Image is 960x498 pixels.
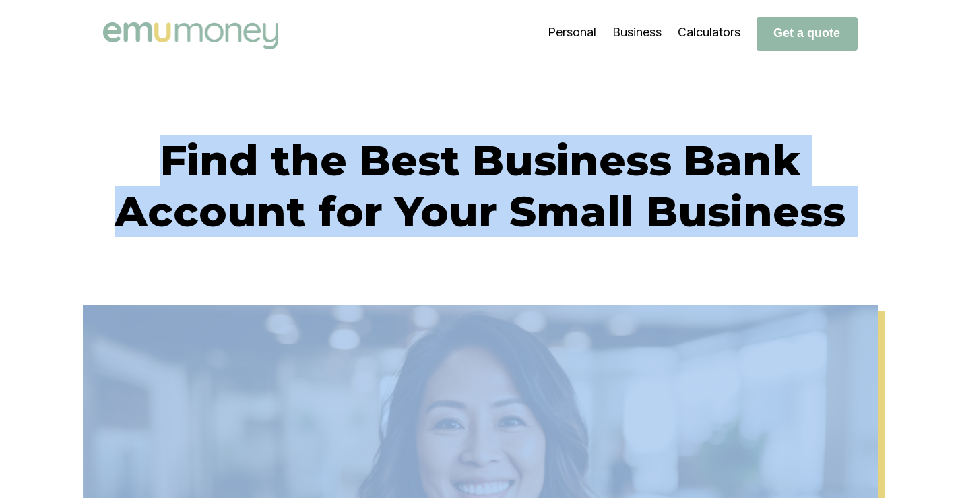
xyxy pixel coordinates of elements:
[103,22,278,49] img: Emu Money logo
[103,135,858,237] h1: Find the Best Business Bank Account for Your Small Business
[757,26,858,40] a: Get a quote
[757,17,858,51] button: Get a quote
